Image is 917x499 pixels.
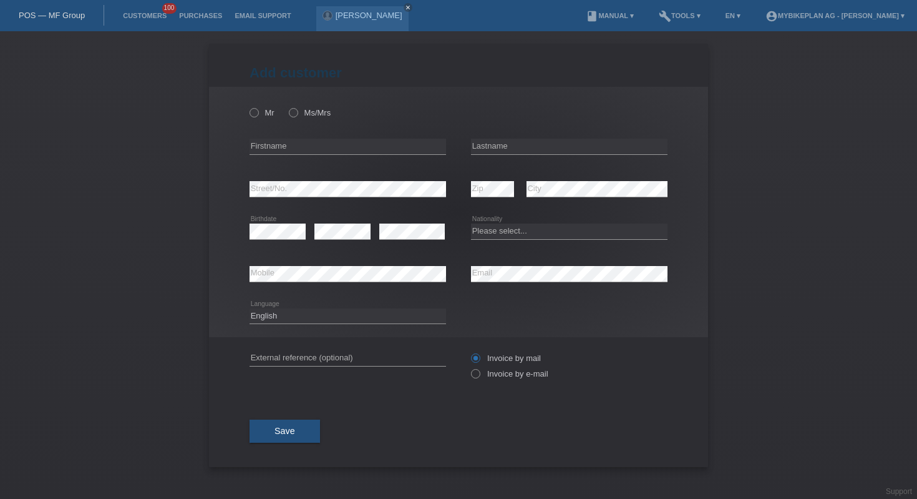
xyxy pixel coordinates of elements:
[289,108,331,117] label: Ms/Mrs
[580,12,640,19] a: bookManual ▾
[471,353,541,363] label: Invoice by mail
[289,108,297,116] input: Ms/Mrs
[250,420,320,443] button: Save
[250,108,258,116] input: Mr
[162,3,177,14] span: 100
[19,11,85,20] a: POS — MF Group
[471,369,479,385] input: Invoice by e-mail
[765,10,778,22] i: account_circle
[471,353,479,369] input: Invoice by mail
[719,12,747,19] a: EN ▾
[274,426,295,436] span: Save
[250,108,274,117] label: Mr
[659,10,671,22] i: build
[471,369,548,378] label: Invoice by e-mail
[228,12,297,19] a: Email Support
[405,4,411,11] i: close
[250,65,667,81] h1: Add customer
[586,10,598,22] i: book
[117,12,173,19] a: Customers
[404,3,412,12] a: close
[173,12,228,19] a: Purchases
[336,11,402,20] a: [PERSON_NAME]
[886,487,912,496] a: Support
[653,12,707,19] a: buildTools ▾
[759,12,911,19] a: account_circleMybikeplan AG - [PERSON_NAME] ▾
